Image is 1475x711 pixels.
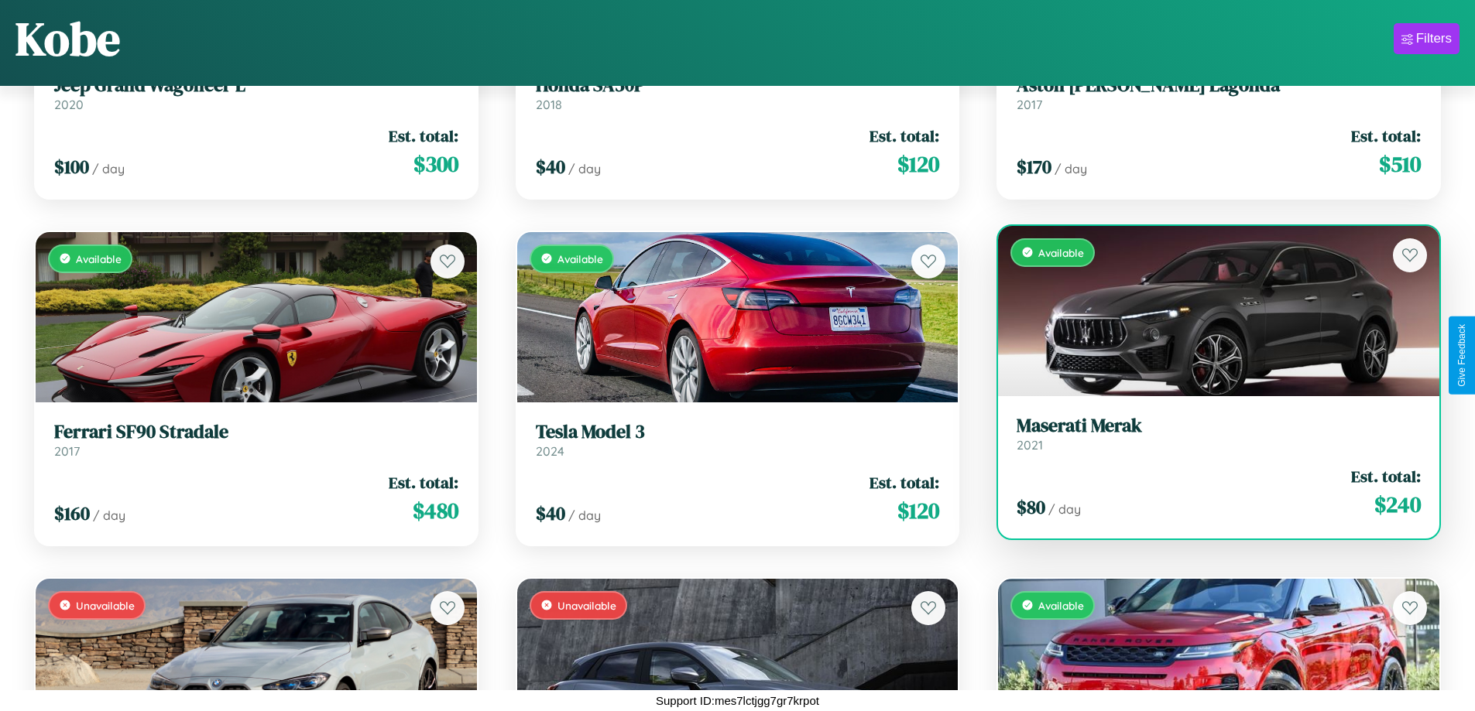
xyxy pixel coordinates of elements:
span: $ 100 [54,154,89,179]
span: $ 120 [897,149,939,179]
span: $ 80 [1017,494,1045,520]
h3: Maserati Merak [1017,415,1421,437]
span: Est. total: [870,471,939,494]
span: Available [1038,599,1084,612]
div: Give Feedback [1456,324,1467,387]
a: Tesla Model 32024 [536,421,940,459]
h3: Aston [PERSON_NAME] Lagonda [1017,74,1421,97]
div: Filters [1416,31,1452,46]
h3: Ferrari SF90 Stradale [54,421,458,443]
span: Available [76,252,122,265]
span: $ 120 [897,495,939,526]
span: $ 510 [1379,149,1421,179]
span: Est. total: [389,471,458,494]
span: Est. total: [870,125,939,147]
p: Support ID: mes7lctjgg7gr7krpot [656,690,819,711]
span: / day [1048,501,1081,517]
span: Est. total: [389,125,458,147]
span: $ 480 [413,495,458,526]
span: Est. total: [1351,465,1421,487]
span: Est. total: [1351,125,1421,147]
a: Ferrari SF90 Stradale2017 [54,421,458,459]
h1: Kobe [15,7,120,70]
a: Aston [PERSON_NAME] Lagonda2017 [1017,74,1421,112]
span: / day [568,161,601,176]
span: / day [1055,161,1087,176]
span: / day [93,508,125,523]
span: $ 40 [536,154,565,179]
span: $ 300 [413,149,458,179]
h3: Tesla Model 3 [536,421,940,443]
span: $ 160 [54,501,90,526]
span: 2017 [1017,97,1042,112]
span: / day [568,508,601,523]
span: 2021 [1017,437,1043,453]
span: $ 240 [1374,489,1421,520]
a: Maserati Merak2021 [1017,415,1421,453]
span: / day [92,161,125,176]
a: Jeep Grand Wagoneer L2020 [54,74,458,112]
span: 2024 [536,443,564,459]
button: Filters [1394,23,1460,54]
span: 2017 [54,443,80,459]
span: Available [1038,246,1084,259]
span: 2020 [54,97,84,112]
span: $ 170 [1017,154,1051,179]
h3: Jeep Grand Wagoneer L [54,74,458,97]
a: Honda SA50P2018 [536,74,940,112]
span: $ 40 [536,501,565,526]
span: Unavailable [557,599,616,612]
span: Available [557,252,603,265]
span: 2018 [536,97,562,112]
h3: Honda SA50P [536,74,940,97]
span: Unavailable [76,599,135,612]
